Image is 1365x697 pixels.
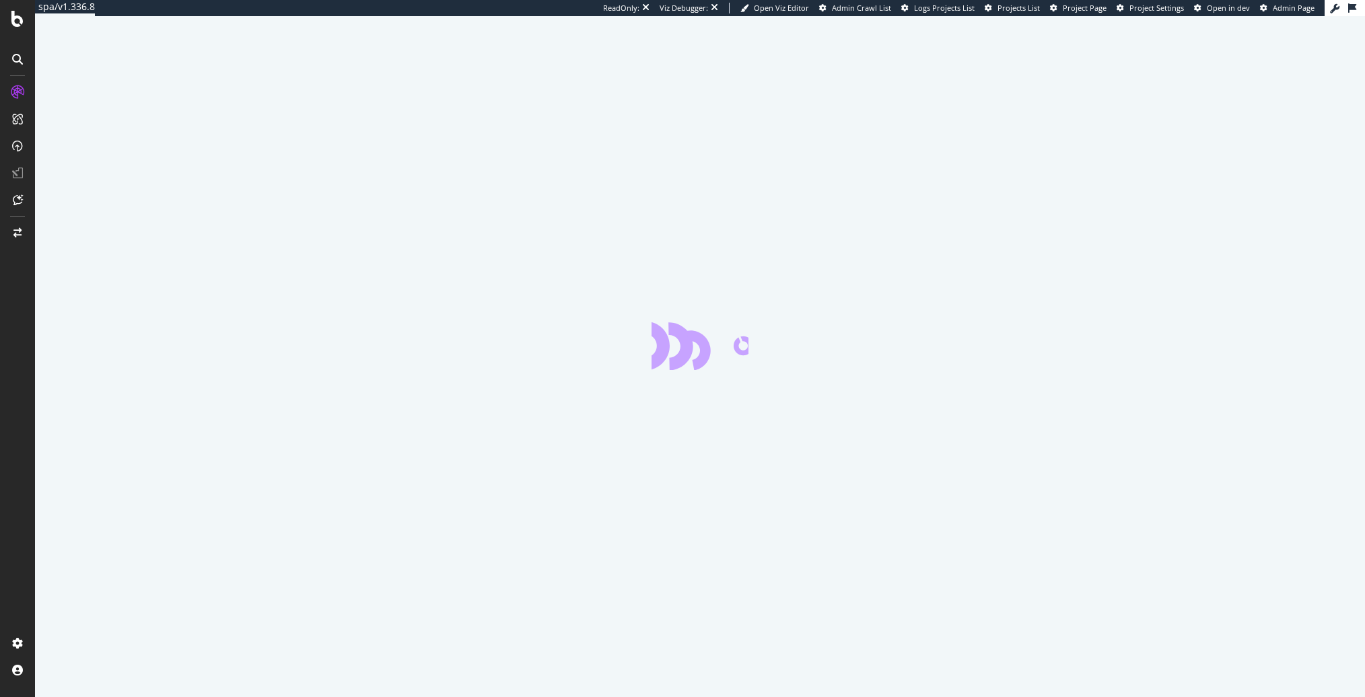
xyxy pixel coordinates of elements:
[1194,3,1250,13] a: Open in dev
[1260,3,1315,13] a: Admin Page
[660,3,708,13] div: Viz Debugger:
[1273,3,1315,13] span: Admin Page
[998,3,1040,13] span: Projects List
[652,322,748,370] div: animation
[819,3,891,13] a: Admin Crawl List
[1207,3,1250,13] span: Open in dev
[1050,3,1107,13] a: Project Page
[603,3,639,13] div: ReadOnly:
[914,3,975,13] span: Logs Projects List
[740,3,809,13] a: Open Viz Editor
[832,3,891,13] span: Admin Crawl List
[985,3,1040,13] a: Projects List
[1117,3,1184,13] a: Project Settings
[1129,3,1184,13] span: Project Settings
[901,3,975,13] a: Logs Projects List
[1063,3,1107,13] span: Project Page
[754,3,809,13] span: Open Viz Editor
